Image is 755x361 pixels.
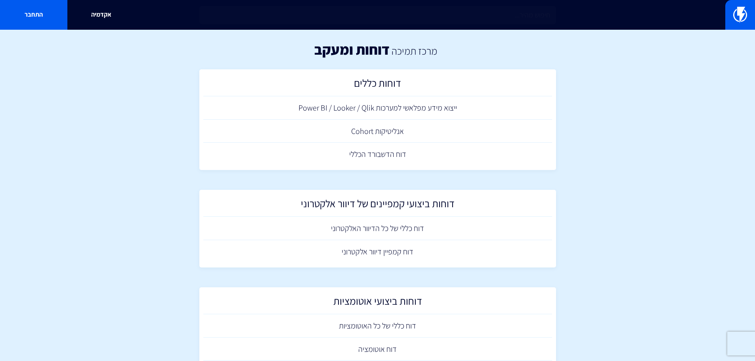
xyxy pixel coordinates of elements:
[203,120,552,143] a: אנליטיקות Cohort
[203,217,552,240] a: דוח כללי של כל הדיוור האלקטרוני
[207,295,548,311] h2: דוחות ביצועי אוטומציות
[314,42,390,57] h1: דוחות ומעקב
[207,77,548,93] h2: דוחות כללים
[203,338,552,361] a: דוח אוטומציה
[203,194,552,217] a: דוחות ביצועי קמפיינים של דיוור אלקטרוני
[203,96,552,120] a: ייצוא מידע מפלאשי למערכות Power BI / Looker / Qlik
[203,291,552,315] a: דוחות ביצועי אוטומציות
[203,314,552,338] a: דוח כללי של כל האוטומציות
[203,240,552,264] a: דוח קמפיין דיוור אלקטרוני
[392,44,437,57] a: מרכז תמיכה
[207,198,548,213] h2: דוחות ביצועי קמפיינים של דיוור אלקטרוני
[203,73,552,97] a: דוחות כללים
[203,143,552,166] a: דוח הדשבורד הכללי
[199,6,556,24] input: חיפוש מהיר...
